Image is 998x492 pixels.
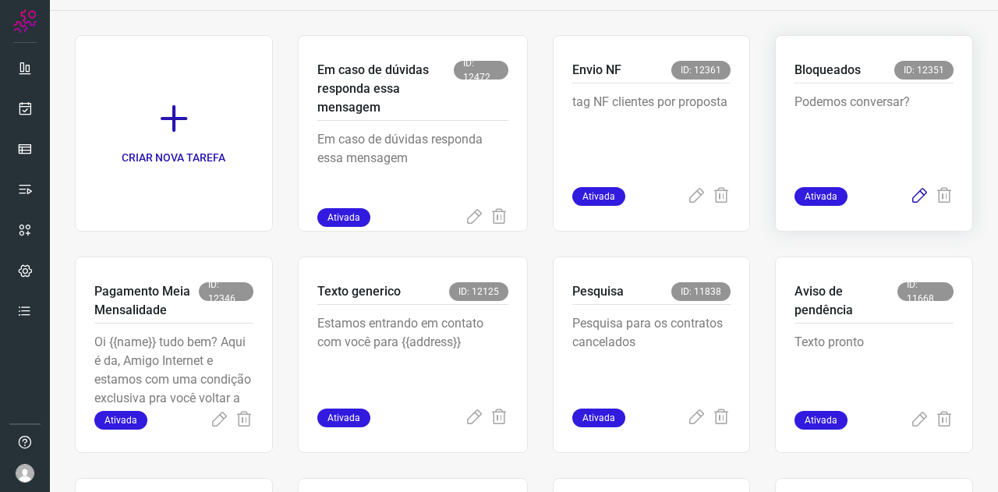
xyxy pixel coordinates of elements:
[671,282,731,301] span: ID: 11838
[572,282,624,301] p: Pesquisa
[94,333,253,411] p: Oi {{name}} tudo bem? Aqui é da, Amigo Internet e estamos com uma condição exclusiva pra você vol...
[795,282,897,320] p: Aviso de pendência
[572,187,625,206] span: Ativada
[572,314,731,392] p: Pesquisa para os contratos cancelados
[13,9,37,33] img: Logo
[671,61,731,80] span: ID: 12361
[572,409,625,427] span: Ativada
[572,93,731,171] p: tag NF clientes por proposta
[572,61,621,80] p: Envio NF
[94,411,147,430] span: Ativada
[894,61,954,80] span: ID: 12351
[75,35,273,232] a: CRIAR NOVA TAREFA
[795,411,848,430] span: Ativada
[454,61,508,80] span: ID: 12472
[317,314,508,392] p: Estamos entrando em contato com você para {{address}}
[795,61,861,80] p: Bloqueados
[795,333,954,411] p: Texto pronto
[317,61,454,117] p: Em caso de dúvidas responda essa mensagem
[122,150,225,166] p: CRIAR NOVA TAREFA
[795,93,954,171] p: Podemos conversar?
[317,130,508,208] p: Em caso de dúvidas responda essa mensagem
[795,187,848,206] span: Ativada
[199,282,253,301] span: ID: 12346
[317,208,370,227] span: Ativada
[897,282,954,301] span: ID: 11668
[449,282,508,301] span: ID: 12125
[16,464,34,483] img: avatar-user-boy.jpg
[94,282,199,320] p: Pagamento Meia Mensalidade
[317,409,370,427] span: Ativada
[317,282,401,301] p: Texto generico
